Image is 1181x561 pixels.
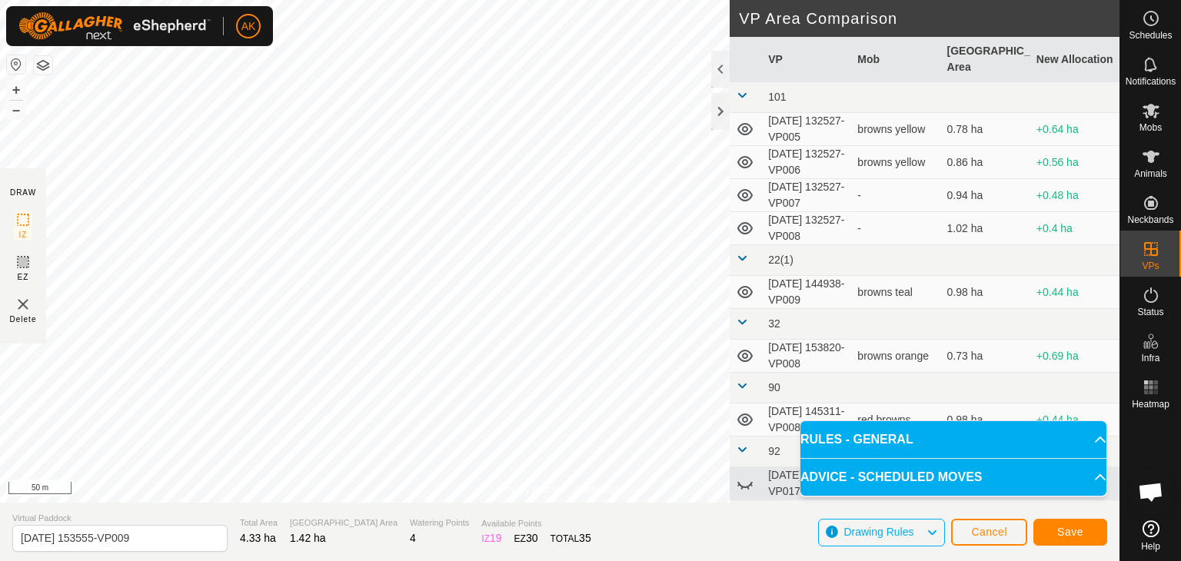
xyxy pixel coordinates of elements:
[762,403,851,437] td: [DATE] 145311-VP008
[290,516,398,529] span: [GEOGRAPHIC_DATA] Area
[768,91,786,103] span: 101
[1030,276,1119,309] td: +0.44 ha
[762,276,851,309] td: [DATE] 144938-VP009
[857,348,934,364] div: browns orange
[7,101,25,119] button: –
[240,516,278,529] span: Total Area
[1134,169,1167,178] span: Animals
[18,12,211,40] img: Gallagher Logo
[12,512,228,525] span: Virtual Paddock
[1132,400,1169,409] span: Heatmap
[739,9,1119,28] h2: VP Area Comparison
[941,276,1030,309] td: 0.98 ha
[768,254,793,266] span: 22(1)
[762,467,851,500] td: [DATE] 111950-VP017
[290,532,326,544] span: 1.42 ha
[1030,212,1119,245] td: +0.4 ha
[19,229,28,241] span: IZ
[762,37,851,82] th: VP
[10,314,37,325] span: Delete
[579,532,591,544] span: 35
[857,188,934,204] div: -
[941,403,1030,437] td: 0.98 ha
[768,445,780,457] span: 92
[1030,113,1119,146] td: +0.64 ha
[941,37,1030,82] th: [GEOGRAPHIC_DATA] Area
[490,532,502,544] span: 19
[941,146,1030,179] td: 0.86 ha
[800,421,1106,458] p-accordion-header: RULES - GENERAL
[1030,146,1119,179] td: +0.56 ha
[410,532,416,544] span: 4
[241,18,256,35] span: AK
[481,530,501,546] div: IZ
[10,187,36,198] div: DRAW
[1120,514,1181,557] a: Help
[514,530,538,546] div: EZ
[1137,307,1163,317] span: Status
[857,221,934,237] div: -
[762,113,851,146] td: [DATE] 132527-VP005
[851,37,940,82] th: Mob
[7,81,25,99] button: +
[1141,354,1159,363] span: Infra
[499,483,557,496] a: Privacy Policy
[762,179,851,212] td: [DATE] 132527-VP007
[857,284,934,300] div: browns teal
[526,532,538,544] span: 30
[410,516,469,529] span: Watering Points
[762,212,851,245] td: [DATE] 132527-VP008
[1129,31,1172,40] span: Schedules
[240,532,276,544] span: 4.33 ha
[1141,542,1160,551] span: Help
[768,381,780,393] span: 90
[762,146,851,179] td: [DATE] 132527-VP006
[857,154,934,171] div: browns yellow
[575,483,620,496] a: Contact Us
[941,340,1030,373] td: 0.73 ha
[800,430,913,449] span: RULES - GENERAL
[1127,215,1173,224] span: Neckbands
[18,271,29,283] span: EZ
[971,526,1007,538] span: Cancel
[941,113,1030,146] td: 0.78 ha
[1030,179,1119,212] td: +0.48 ha
[941,179,1030,212] td: 0.94 ha
[1030,340,1119,373] td: +0.69 ha
[951,519,1027,546] button: Cancel
[768,317,780,330] span: 32
[1057,526,1083,538] span: Save
[762,340,851,373] td: [DATE] 153820-VP008
[1139,123,1162,132] span: Mobs
[800,459,1106,496] p-accordion-header: ADVICE - SCHEDULED MOVES
[34,56,52,75] button: Map Layers
[857,121,934,138] div: browns yellow
[857,412,934,428] div: red browns
[800,468,982,486] span: ADVICE - SCHEDULED MOVES
[1128,469,1174,515] div: Open chat
[1142,261,1159,271] span: VPs
[551,530,591,546] div: TOTAL
[843,526,913,538] span: Drawing Rules
[481,517,590,530] span: Available Points
[1030,37,1119,82] th: New Allocation
[1033,519,1107,546] button: Save
[14,295,32,314] img: VP
[7,55,25,74] button: Reset Map
[1030,403,1119,437] td: +0.44 ha
[941,212,1030,245] td: 1.02 ha
[1126,77,1176,86] span: Notifications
